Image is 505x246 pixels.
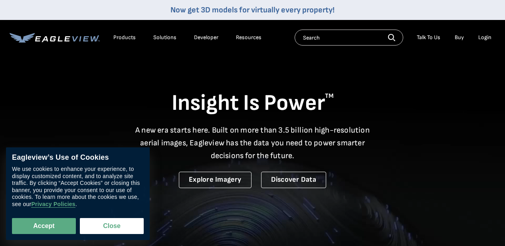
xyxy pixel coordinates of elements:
[179,172,252,188] a: Explore Imagery
[12,166,144,208] div: We use cookies to enhance your experience, to display customized content, and to analyze site tra...
[12,153,144,162] div: Eagleview’s Use of Cookies
[10,89,495,117] h1: Insight Is Power
[194,34,218,41] a: Developer
[478,34,491,41] div: Login
[236,34,261,41] div: Resources
[80,218,144,234] button: Close
[131,124,375,162] p: A new era starts here. Built on more than 3.5 billion high-resolution aerial images, Eagleview ha...
[325,92,334,100] sup: TM
[170,5,335,15] a: Now get 3D models for virtually every property!
[12,218,76,234] button: Accept
[261,172,326,188] a: Discover Data
[417,34,440,41] div: Talk To Us
[31,201,75,208] a: Privacy Policies
[153,34,176,41] div: Solutions
[113,34,136,41] div: Products
[455,34,464,41] a: Buy
[295,30,403,46] input: Search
